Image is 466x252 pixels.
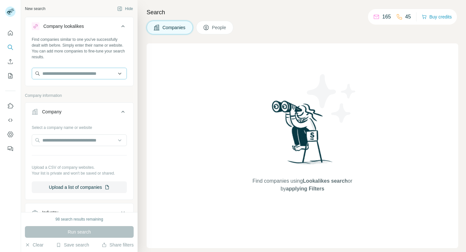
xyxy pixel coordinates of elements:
[147,8,458,17] h4: Search
[5,27,16,39] button: Quick start
[303,178,348,184] span: Lookalikes search
[55,216,103,222] div: 98 search results remaining
[25,18,133,37] button: Company lookalikes
[250,177,354,193] span: Find companies using or by
[5,41,16,53] button: Search
[422,12,452,21] button: Buy credits
[25,242,43,248] button: Clear
[5,56,16,67] button: Enrich CSV
[32,181,127,193] button: Upload a list of companies
[5,100,16,112] button: Use Surfe on LinkedIn
[42,209,58,216] div: Industry
[286,186,324,191] span: applying Filters
[269,99,336,171] img: Surfe Illustration - Woman searching with binoculars
[5,129,16,140] button: Dashboard
[382,13,391,21] p: 165
[303,69,361,128] img: Surfe Illustration - Stars
[25,104,133,122] button: Company
[32,165,127,170] p: Upload a CSV of company websites.
[212,24,227,31] span: People
[25,205,133,220] button: Industry
[42,109,61,115] div: Company
[32,170,127,176] p: Your list is private and won't be saved or shared.
[56,242,89,248] button: Save search
[113,4,138,14] button: Hide
[32,122,127,131] div: Select a company name or website
[25,6,45,12] div: New search
[5,114,16,126] button: Use Surfe API
[32,37,127,60] div: Find companies similar to one you've successfully dealt with before. Simply enter their name or w...
[405,13,411,21] p: 45
[162,24,186,31] span: Companies
[43,23,84,29] div: Company lookalikes
[5,70,16,82] button: My lists
[102,242,134,248] button: Share filters
[25,93,134,98] p: Company information
[5,143,16,155] button: Feedback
